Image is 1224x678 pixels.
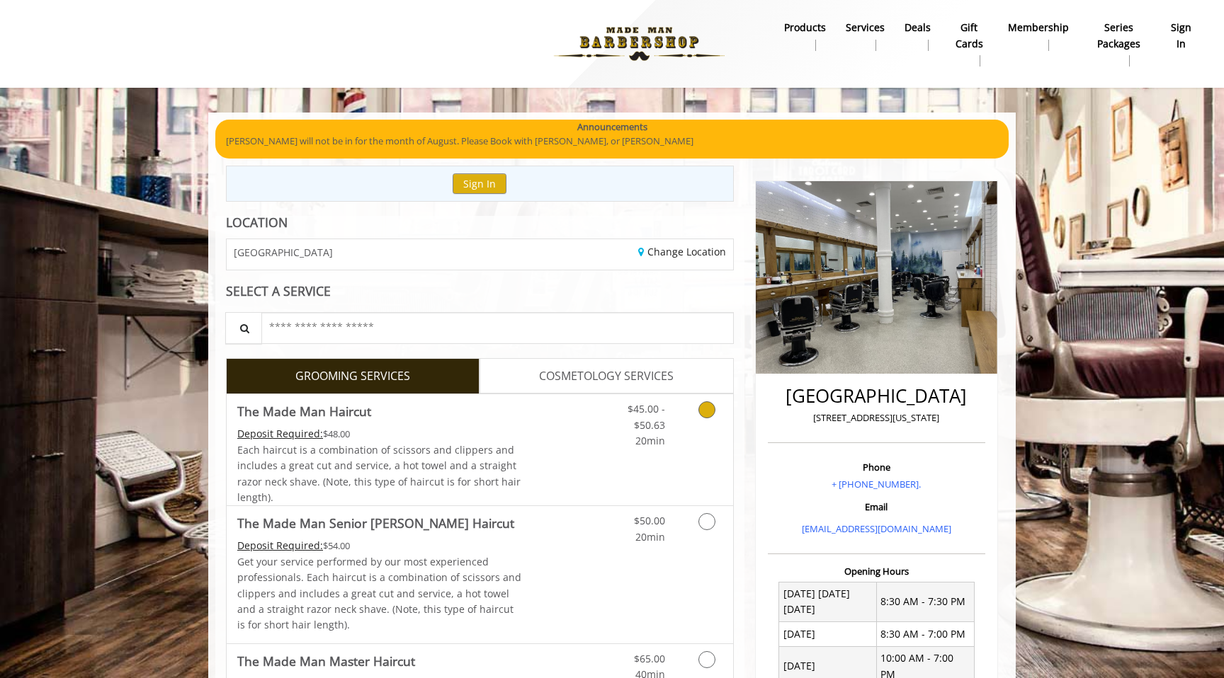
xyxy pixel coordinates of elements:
[453,173,506,194] button: Sign In
[237,443,521,504] span: Each haircut is a combination of scissors and clippers and includes a great cut and service, a ho...
[628,402,665,431] span: $45.00 - $50.63
[234,247,333,258] span: [GEOGRAPHIC_DATA]
[577,120,647,134] b: Announcements
[771,386,982,406] h2: [GEOGRAPHIC_DATA]
[951,20,988,52] b: gift cards
[542,5,737,83] img: Made Man Barbershop logo
[634,652,665,665] span: $65.00
[237,427,323,440] span: This service needs some Advance to be paid before we block your appointment
[226,214,288,231] b: LOCATION
[779,582,877,622] td: [DATE] [DATE] [DATE]
[895,18,941,54] a: DealsDeals
[941,18,998,70] a: Gift cardsgift cards
[635,434,665,447] span: 20min
[295,367,410,386] span: GROOMING SERVICES
[784,20,826,35] b: products
[846,20,885,35] b: Services
[634,514,665,527] span: $50.00
[774,18,836,54] a: Productsproducts
[635,530,665,544] span: 20min
[1089,20,1150,52] b: Series packages
[876,622,974,646] td: 8:30 AM - 7:00 PM
[1160,18,1203,54] a: sign insign in
[1169,20,1194,52] b: sign in
[237,401,371,421] b: The Made Man Haircut
[771,410,982,425] p: [STREET_ADDRESS][US_STATE]
[237,426,522,442] div: $48.00
[237,538,522,553] div: $54.00
[779,622,877,646] td: [DATE]
[225,312,262,344] button: Service Search
[836,18,895,54] a: ServicesServices
[802,522,951,535] a: [EMAIL_ADDRESS][DOMAIN_NAME]
[237,651,415,671] b: The Made Man Master Haircut
[237,513,514,533] b: The Made Man Senior [PERSON_NAME] Haircut
[771,502,982,512] h3: Email
[876,582,974,622] td: 8:30 AM - 7:30 PM
[832,478,921,490] a: + [PHONE_NUMBER].
[226,134,998,149] p: [PERSON_NAME] will not be in for the month of August. Please Book with [PERSON_NAME], or [PERSON_...
[998,18,1079,54] a: MembershipMembership
[638,245,726,258] a: Change Location
[237,539,323,552] span: This service needs some Advance to be paid before we block your appointment
[1079,18,1160,70] a: Series packagesSeries packages
[539,367,674,386] span: COSMETOLOGY SERVICES
[226,285,734,298] div: SELECT A SERVICE
[768,566,985,576] h3: Opening Hours
[771,462,982,472] h3: Phone
[1008,20,1069,35] b: Membership
[905,20,931,35] b: Deals
[237,554,522,633] p: Get your service performed by our most experienced professionals. Each haircut is a combination o...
